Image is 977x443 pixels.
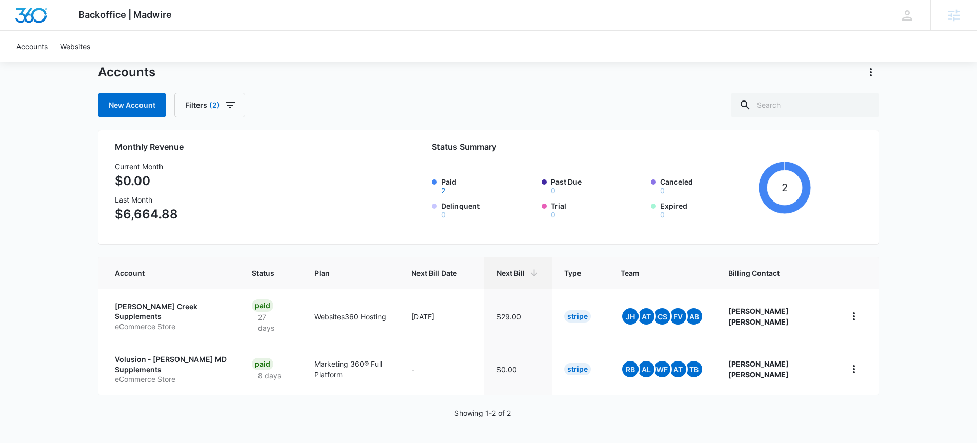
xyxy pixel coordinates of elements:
a: [PERSON_NAME] Creek SupplementseCommerce Store [115,301,227,332]
span: Team [621,268,689,278]
div: Stripe [564,363,591,375]
span: Status [252,268,275,278]
p: [PERSON_NAME] Creek Supplements [115,301,227,321]
tspan: 2 [782,181,788,194]
span: FV [670,308,686,325]
span: Type [564,268,581,278]
td: $29.00 [484,289,552,344]
span: TB [686,361,702,377]
label: Canceled [660,176,754,194]
span: jh [622,308,639,325]
span: Account [115,268,212,278]
label: Expired [660,200,754,218]
h2: Monthly Revenue [115,140,355,153]
span: Plan [314,268,387,278]
button: home [846,361,862,377]
p: Showing 1-2 of 2 [454,408,511,418]
button: Actions [863,64,879,80]
p: Websites360 Hosting [314,311,387,322]
label: Trial [551,200,645,218]
div: Paid [252,358,273,370]
button: home [846,308,862,325]
td: $0.00 [484,344,552,395]
div: Paid [252,299,273,312]
td: - [399,344,484,395]
a: Websites [54,31,96,62]
a: New Account [98,93,166,117]
td: [DATE] [399,289,484,344]
span: CS [654,308,670,325]
button: Paid [441,187,445,194]
label: Paid [441,176,535,194]
p: eCommerce Store [115,321,227,332]
strong: [PERSON_NAME] [PERSON_NAME] [728,359,789,379]
span: Backoffice | Madwire [78,9,172,20]
span: AT [638,308,654,325]
strong: [PERSON_NAME] [PERSON_NAME] [728,307,789,326]
span: Next Bill Date [411,268,457,278]
h1: Accounts [98,65,155,80]
h2: Status Summary [432,140,811,153]
input: Search [731,93,879,117]
span: Next Bill [496,268,525,278]
p: $0.00 [115,172,178,190]
p: Volusion - [PERSON_NAME] MD Supplements [115,354,227,374]
label: Past Due [551,176,645,194]
span: WF [654,361,670,377]
h3: Current Month [115,161,178,172]
h3: Last Month [115,194,178,205]
button: Filters(2) [174,93,245,117]
p: 27 days [252,312,290,333]
a: Volusion - [PERSON_NAME] MD SupplementseCommerce Store [115,354,227,385]
p: 8 days [252,370,287,381]
p: $6,664.88 [115,205,178,224]
div: Stripe [564,310,591,323]
a: Accounts [10,31,54,62]
span: Billing Contact [728,268,821,278]
label: Delinquent [441,200,535,218]
span: AB [686,308,702,325]
span: AL [638,361,654,377]
p: eCommerce Store [115,374,227,385]
p: Marketing 360® Full Platform [314,358,387,380]
span: RB [622,361,639,377]
span: AT [670,361,686,377]
span: (2) [209,102,220,109]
